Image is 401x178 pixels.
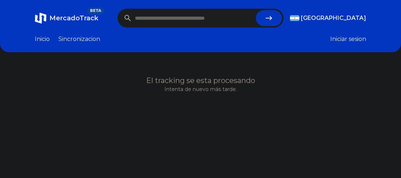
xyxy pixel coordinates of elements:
span: [GEOGRAPHIC_DATA] [301,14,366,22]
p: Intenta de nuevo más tarde. [35,86,366,93]
a: MercadoTrackBETA [35,12,98,24]
a: Sincronizacion [58,35,100,44]
button: Iniciar sesion [330,35,366,44]
span: BETA [87,7,104,15]
span: MercadoTrack [49,14,98,22]
button: [GEOGRAPHIC_DATA] [290,14,366,22]
h1: El tracking se esta procesando [35,75,366,86]
img: MercadoTrack [35,12,46,24]
img: Argentina [290,15,299,21]
a: Inicio [35,35,50,44]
